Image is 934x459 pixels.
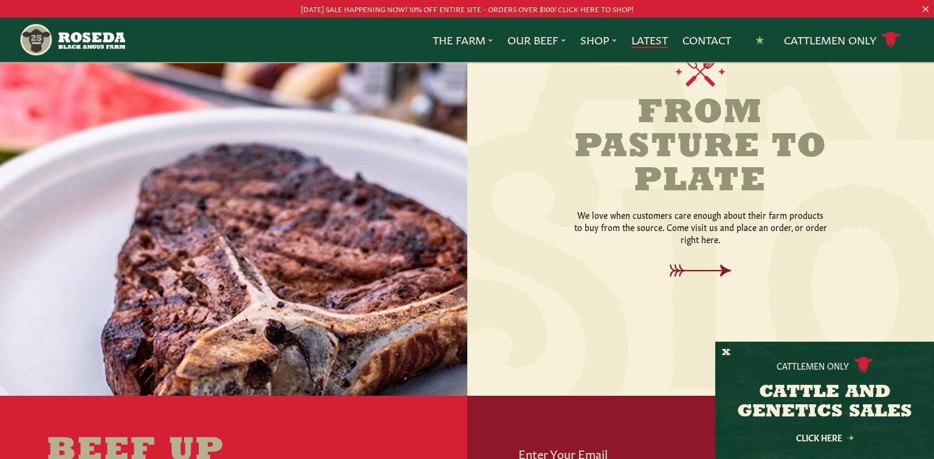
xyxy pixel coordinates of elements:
button: X [722,347,730,359]
p: We love when customers care enough about their farm products to buy from the source. Come visit u... [573,209,828,245]
h2: From Pasture to Plate [549,97,853,199]
a: The Farm [433,32,493,48]
h3: CATTLE AND GENETICS SALES [730,383,919,422]
img: cattle-icon.svg [854,357,873,373]
a: Contact [682,32,731,48]
a: Shop [580,32,617,48]
img: https://roseda.com/wp-content/uploads/2021/05/roseda-25-header.png [19,22,125,57]
p: Cattlemen Only [777,359,849,371]
a: Cattlemen Only [784,29,901,50]
a: Latest [631,32,668,48]
a: Click Here [770,433,879,441]
a: Our Beef [507,32,566,48]
nav: Main Navigation [19,18,916,62]
p: [DATE] SALE HAPPENING NOW! 10% OFF ENTIRE SITE - ORDERS OVER $100! CLICK HERE TO SHOP! [47,2,887,15]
